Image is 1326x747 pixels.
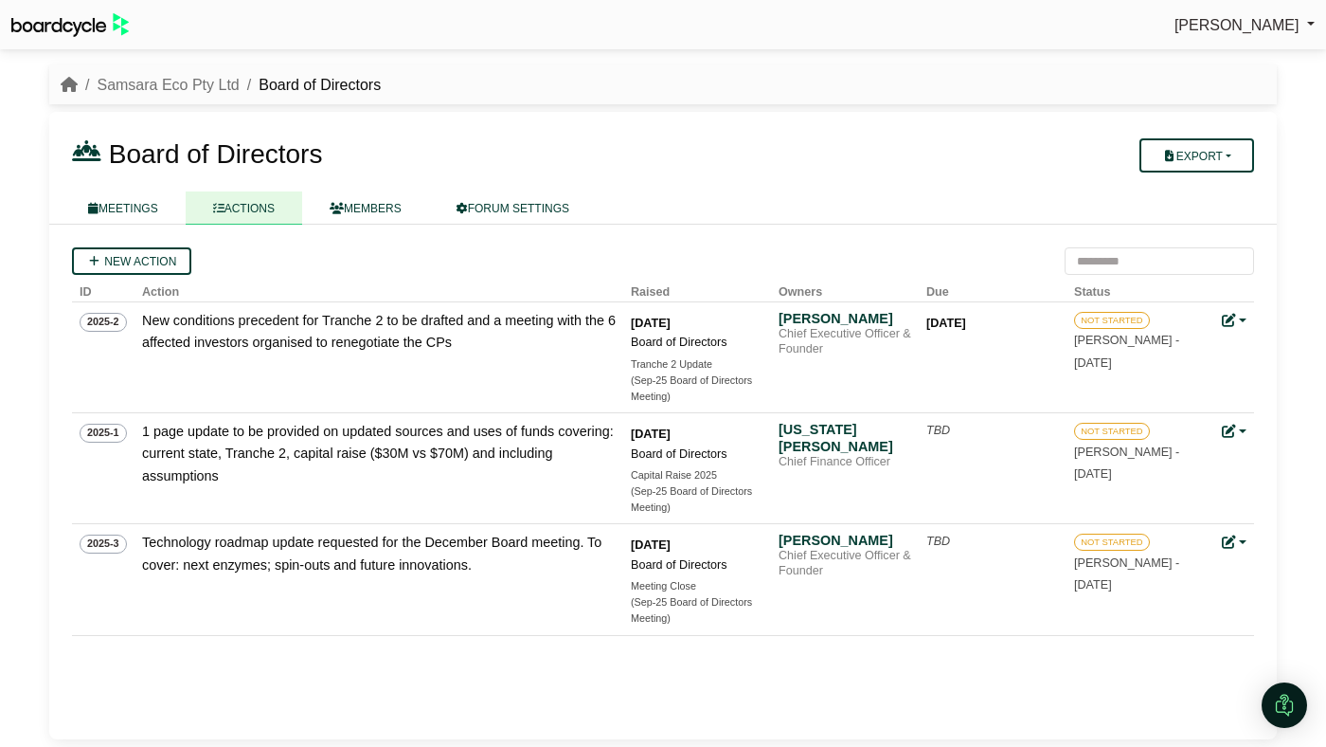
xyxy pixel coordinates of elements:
[109,139,323,169] span: Board of Directors
[631,356,763,373] div: Tranche 2 Update
[1174,17,1299,33] span: [PERSON_NAME]
[926,532,1059,551] div: TBD
[623,275,771,302] th: Raised
[631,356,763,406] a: Tranche 2 Update (Sep-25 Board of Directors Meeting)
[631,536,763,555] div: [DATE]
[1074,421,1207,480] a: NOT STARTED [PERSON_NAME] -[DATE]
[631,483,763,517] div: (Sep-25 Board of Directors Meeting)
[631,314,763,333] div: [DATE]
[779,310,911,327] div: [PERSON_NAME]
[631,467,763,483] div: Capital Raise 2025
[1066,275,1214,302] th: Status
[631,445,763,464] div: Board of Directors
[779,455,911,470] div: Chief Finance Officer
[1074,312,1150,329] span: NOT STARTED
[97,77,239,93] a: Samsara Eco Pty Ltd
[80,313,127,332] span: 2025-2
[1074,534,1150,551] span: NOT STARTED
[134,275,623,302] th: Action
[72,247,191,275] a: New action
[919,275,1066,302] th: Due
[631,467,763,517] a: Capital Raise 2025 (Sep-25 Board of Directors Meeting)
[142,421,616,486] div: 1 page update to be provided on updated sources and uses of funds covering: current state, Tranch...
[779,549,911,578] div: Chief Executive Officer & Founder
[429,191,597,225] a: FORUM SETTINGS
[771,275,919,302] th: Owners
[631,578,763,594] div: Meeting Close
[1074,423,1150,440] span: NOT STARTED
[631,594,763,628] div: (Sep-25 Board of Directors Meeting)
[11,13,129,37] img: BoardcycleBlackGreen-aaafeed430059cb809a45853b8cf6d952af9d84e6e89e1f1685b34bfd5cb7d64.svg
[926,421,1059,440] div: TBD
[1074,334,1179,369] small: [PERSON_NAME] -
[302,191,429,225] a: MEMBERS
[779,327,911,356] div: Chief Executive Officer & Founder
[926,314,1059,333] div: [DATE]
[1174,13,1315,38] a: [PERSON_NAME]
[1074,532,1207,591] a: NOT STARTED [PERSON_NAME] -[DATE]
[186,191,302,225] a: ACTIONS
[72,275,134,302] th: ID
[631,333,763,352] div: Board of Directors
[631,578,763,628] a: Meeting Close (Sep-25 Board of Directors Meeting)
[80,535,127,554] span: 2025-3
[1074,578,1112,592] span: [DATE]
[1074,446,1179,481] small: [PERSON_NAME] -
[1262,683,1307,728] div: Open Intercom Messenger
[631,556,763,574] div: Board of Directors
[631,373,763,406] div: (Sep-25 Board of Directors Meeting)
[779,421,911,455] div: [US_STATE][PERSON_NAME]
[61,191,186,225] a: MEETINGS
[779,532,911,578] a: [PERSON_NAME] Chief Executive Officer & Founder
[240,73,381,98] li: Board of Directors
[142,310,616,354] div: New conditions precedent for Tranche 2 to be drafted and a meeting with the 6 affected investors ...
[631,425,763,444] div: [DATE]
[1074,310,1207,369] a: NOT STARTED [PERSON_NAME] -[DATE]
[142,532,616,575] div: Technology roadmap update requested for the December Board meeting. To cover: next enzymes; spin-...
[1074,556,1179,592] small: [PERSON_NAME] -
[779,532,911,549] div: [PERSON_NAME]
[61,73,381,98] nav: breadcrumb
[80,424,127,443] span: 2025-1
[1074,356,1112,370] span: [DATE]
[779,310,911,356] a: [PERSON_NAME] Chief Executive Officer & Founder
[1139,138,1254,173] button: Export
[779,421,911,470] a: [US_STATE][PERSON_NAME] Chief Finance Officer
[1074,467,1112,481] span: [DATE]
